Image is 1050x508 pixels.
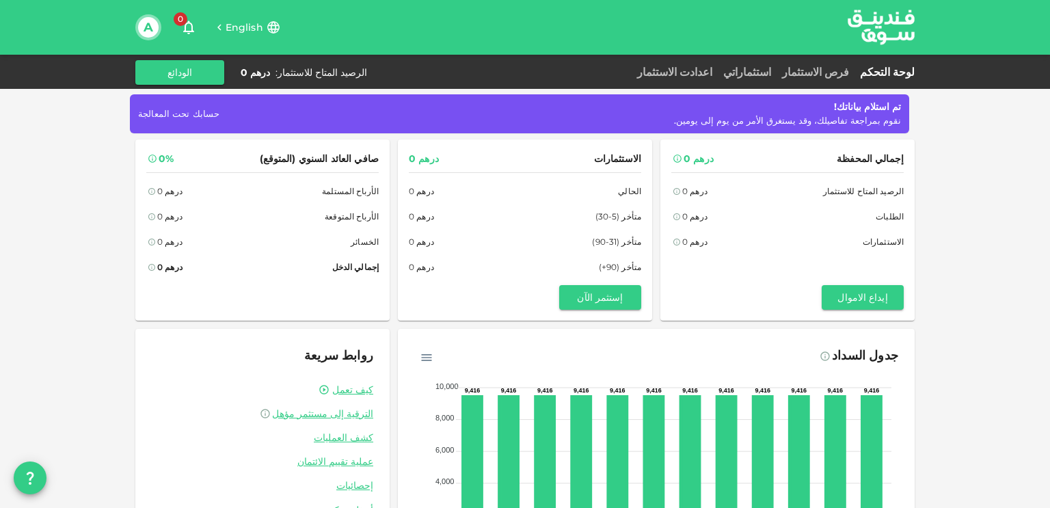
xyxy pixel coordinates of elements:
[595,209,641,224] span: متأخر (5-30)
[830,1,932,53] img: logo
[435,414,455,422] tspan: 8,000
[834,101,901,113] span: تم استلام بياناتك!
[682,209,708,224] div: درهم 0
[157,209,183,224] div: درهم 0
[304,348,373,363] span: روابط سريعة
[152,407,373,420] a: الترقية إلى مستثمر مؤهل
[241,66,270,79] div: درهم 0
[674,114,901,128] div: نقوم بمراجعة تفاصيلك، وقد يستغرق الأمر من يوم إلى يومين.
[332,260,379,274] span: إجمالي الدخل
[226,21,263,34] span: English
[435,477,455,485] tspan: 4,000
[135,60,224,85] button: الودائع
[854,66,915,79] a: لوحة التحكم
[435,445,455,453] tspan: 6,000
[863,235,904,249] span: الاستثمارات
[409,260,434,274] div: درهم 0
[325,209,379,224] span: الأرباح المتوقعة
[272,407,373,420] span: الترقية إلى مستثمر مؤهل
[260,150,379,168] span: صافي العائد السنوي (المتوقع)
[599,260,641,274] span: متأخر (90+)
[409,209,434,224] div: درهم 0
[837,150,904,168] span: إجمالي المحفظة
[559,285,641,310] button: إستثمر الآن
[409,150,439,168] div: درهم 0
[152,479,373,492] a: إحصائيات
[823,184,904,198] span: الرصيد المتاح للاستثمار
[152,431,373,444] a: كشف العمليات
[409,184,434,198] div: درهم 0
[322,184,379,198] span: الأرباح المستلمة
[157,260,183,274] div: درهم 0
[152,455,373,468] a: عملية تقييم الائتمان
[594,150,641,168] span: الاستثمارات
[351,235,379,249] span: الخسائر
[682,184,708,198] div: درهم 0
[777,66,854,79] a: فرص الاستثمار
[435,382,459,390] tspan: 10,000
[275,66,367,79] div: الرصيد المتاح للاستثمار :
[684,150,714,168] div: درهم 0
[592,235,641,249] span: متأخر (31-90)
[138,108,219,119] span: حسابك تحت المعالجة
[632,66,718,79] a: اعدادت الاستثمار
[174,12,187,26] span: 0
[157,184,183,198] div: درهم 0
[822,285,904,310] button: إيداع الاموال
[876,209,904,224] span: الطلبات
[138,17,159,38] button: A
[14,462,46,494] button: question
[409,235,434,249] div: درهم 0
[618,184,641,198] span: الحالي
[157,235,183,249] div: درهم 0
[175,14,202,41] button: 0
[682,235,708,249] div: درهم 0
[332,384,373,397] a: كيف تعمل
[832,345,898,367] div: جدول السداد
[718,66,777,79] a: استثماراتي
[848,1,915,53] a: logo
[159,150,174,168] div: 0%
